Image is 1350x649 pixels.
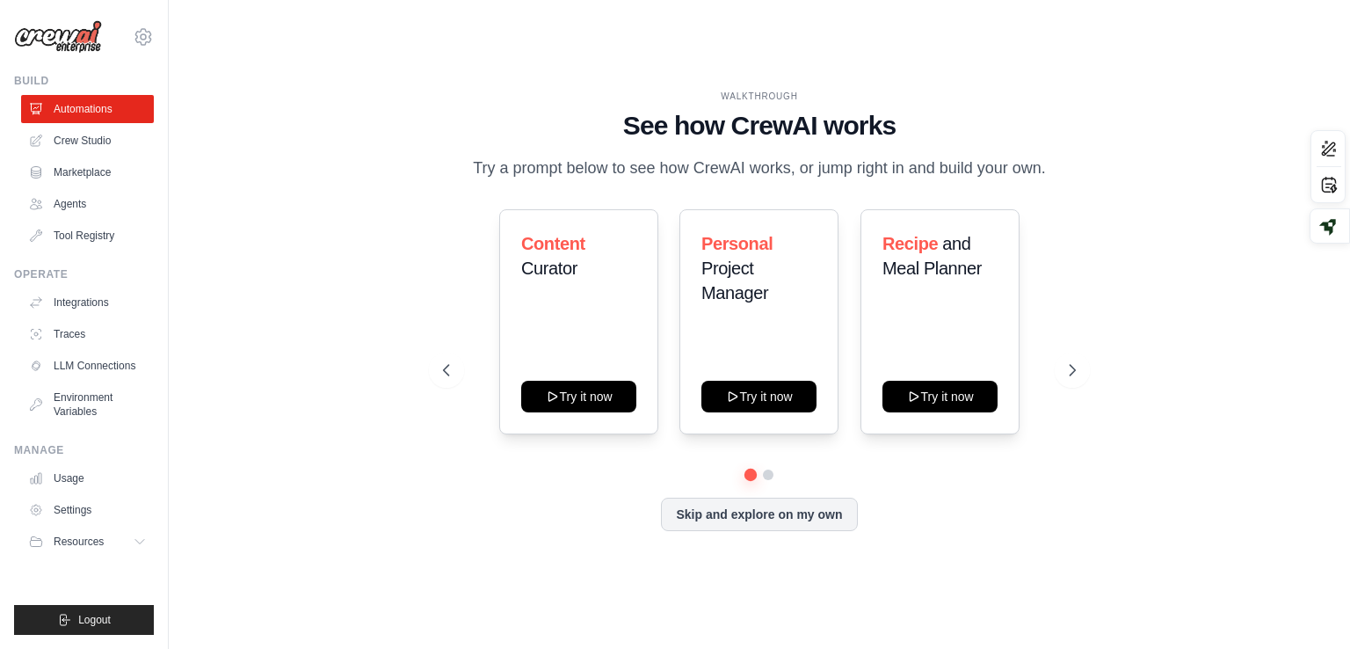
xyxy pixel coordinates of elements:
div: Manage [14,443,154,457]
button: Resources [21,528,154,556]
span: Curator [521,259,577,278]
a: Settings [21,496,154,524]
span: Personal [701,234,773,253]
div: Operate [14,267,154,281]
p: Try a prompt below to see how CrewAI works, or jump right in and build your own. [464,156,1055,181]
a: Traces [21,320,154,348]
a: LLM Connections [21,352,154,380]
button: Try it now [521,381,636,412]
span: Content [521,234,585,253]
a: Crew Studio [21,127,154,155]
a: Usage [21,464,154,492]
button: Try it now [882,381,998,412]
h1: See how CrewAI works [443,110,1076,142]
img: Logo [14,20,102,54]
a: Automations [21,95,154,123]
span: Project Manager [701,259,768,303]
a: Tool Registry [21,222,154,250]
a: Integrations [21,288,154,317]
span: Recipe [882,234,938,253]
iframe: Chat Widget [1262,565,1350,649]
button: Logout [14,605,154,635]
div: WALKTHROUGH [443,90,1076,103]
button: Skip and explore on my own [661,498,857,531]
span: Resources [54,535,104,549]
div: Build [14,74,154,88]
button: Try it now [701,381,817,412]
a: Environment Variables [21,383,154,426]
span: Logout [78,613,111,627]
a: Marketplace [21,158,154,186]
a: Agents [21,190,154,218]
